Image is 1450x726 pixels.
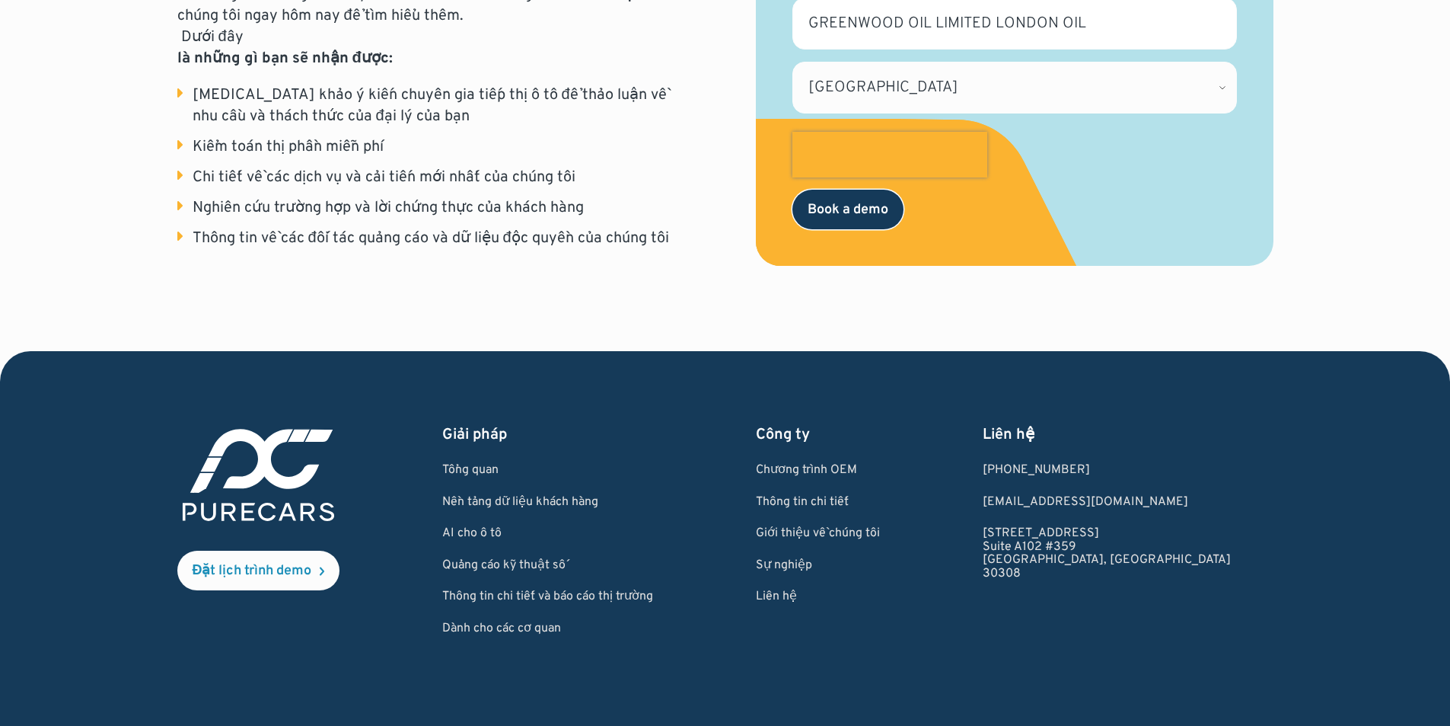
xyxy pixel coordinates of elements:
[983,526,1099,541] font: [STREET_ADDRESS]
[193,198,584,218] font: Nghiên cứu trường hợp và lời chứng thực của khách hàng
[983,552,1231,568] font: [GEOGRAPHIC_DATA], [GEOGRAPHIC_DATA]
[442,425,507,445] font: Giải pháp
[756,496,880,510] a: Thông tin chi tiết
[442,494,598,510] font: Nền tảng dữ liệu khách hàng
[193,137,384,157] font: Kiểm toán thị phần miễn phí
[193,229,669,248] font: Thông tin về các đối tác quảng cáo và dữ liệu độc quyền của chúng tôi
[756,559,880,573] a: Sự nghiệp
[177,49,393,69] font: là những gì bạn sẽ nhận được:
[442,622,653,636] a: Dành cho các cơ quan
[193,85,667,126] font: [MEDICAL_DATA] khảo ý kiến ​​chuyên gia tiếp thị ô tô để thảo luận về nhu cầu và thách thức của đ...
[442,559,653,573] a: Quảng cáo kỹ thuật số
[442,464,653,478] a: Tổng quan
[756,464,880,478] a: Chương trình OEM
[177,424,339,526] img: logo purecars
[756,425,810,445] font: Công ty
[983,566,1021,581] font: 30308
[792,132,987,178] iframe: reCAPTCHA
[177,27,244,47] font: ‍ Dưới đây
[792,190,903,229] input: Book a demo
[756,558,812,573] font: Sự nghiệp
[442,526,502,541] font: AI cho ô tô
[756,526,880,541] font: Giới thiệu về chúng tôi
[756,494,849,510] font: Thông tin chi tiết
[983,539,1076,555] font: Suite A102 #359
[756,527,880,541] a: Giới thiệu về chúng tôi
[442,558,566,573] font: Quảng cáo kỹ thuật số
[442,496,653,510] a: Nền tảng dữ liệu khách hàng
[756,590,880,604] a: Liên hệ
[983,462,1090,478] font: [PHONE_NUMBER]
[193,562,312,580] font: Đặt lịch trình demo
[442,589,653,604] font: Thông tin chi tiết và báo cáo thị trường
[177,551,339,590] a: Đặt lịch trình demo
[983,494,1188,510] font: [EMAIL_ADDRESS][DOMAIN_NAME]
[442,462,499,478] font: Tổng quan
[193,168,575,187] font: Chi tiết về các dịch vụ và cải tiến mới nhất của chúng tôi
[442,527,653,541] a: AI cho ô tô
[983,527,1231,580] a: [STREET_ADDRESS]Suite A102 #359[GEOGRAPHIC_DATA], [GEOGRAPHIC_DATA]30308
[756,589,797,604] font: Liên hệ
[442,590,653,604] a: Thông tin chi tiết và báo cáo thị trường
[442,621,561,636] font: Dành cho các cơ quan
[983,496,1231,510] a: Gửi email cho chúng tôi
[983,425,1034,445] font: Liên hệ
[756,462,857,478] font: Chương trình OEM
